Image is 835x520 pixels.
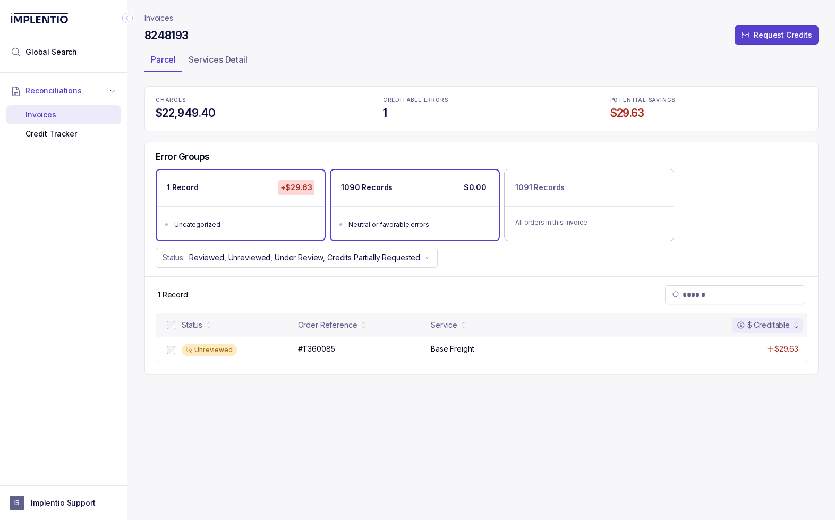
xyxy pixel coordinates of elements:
[737,320,790,330] div: $ Creditable
[167,182,199,193] p: 1 Record
[167,321,175,329] input: checkbox-checkbox
[10,496,24,510] span: User initials
[158,289,188,300] div: Remaining page entries
[182,344,237,356] div: Unreviewed
[383,97,580,104] p: CREDITABLE ERRORS
[735,25,819,45] button: Request Credits
[151,53,176,66] p: Parcel
[341,182,393,193] p: 1090 Records
[348,219,488,230] div: Neutral or favorable errors
[754,30,812,40] p: Request Credits
[25,86,82,96] span: Reconciliations
[298,320,357,330] div: Order Reference
[156,151,210,163] h5: Error Groups
[156,248,438,268] button: Status:Reviewed, Unreviewed, Under Review, Credits Partially Requested
[144,51,182,72] li: Tab Parcel
[515,217,663,228] p: All orders in this invoice
[6,79,121,103] button: Reconciliations
[167,346,175,354] input: checkbox-checkbox
[15,105,113,124] div: Invoices
[278,180,314,195] p: +$29.63
[610,97,807,104] p: POTENTIAL SAVINGS
[144,51,819,72] ul: Tab Group
[10,496,118,510] button: User initialsImplentio Support
[431,320,457,330] div: Service
[182,51,254,72] li: Tab Services Detail
[156,97,353,104] p: CHARGES
[174,219,313,230] div: Uncategorized
[462,180,489,195] p: $0.00
[189,252,420,263] p: Reviewed, Unreviewed, Under Review, Credits Partially Requested
[156,106,353,121] h4: $22,949.40
[182,320,202,330] div: Status
[515,182,565,193] p: 1091 Records
[163,252,185,263] p: Status:
[144,28,189,43] h4: 8248193
[189,53,248,66] p: Services Detail
[15,124,113,143] div: Credit Tracker
[121,12,134,24] div: Collapse Icon
[383,106,580,121] h4: 1
[298,344,335,354] p: #T360085
[31,498,96,508] p: Implentio Support
[6,103,121,146] div: Reconciliations
[431,344,474,354] p: Base Freight
[25,47,77,57] span: Global Search
[158,289,188,300] p: 1 Record
[774,344,798,354] p: $29.63
[144,13,173,23] nav: breadcrumb
[144,13,173,23] a: Invoices
[610,106,807,121] h4: $29.63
